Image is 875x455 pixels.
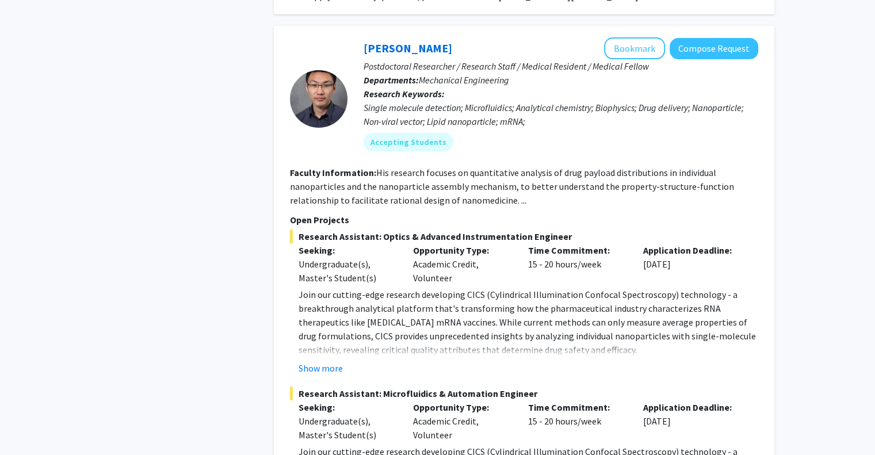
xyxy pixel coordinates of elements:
[404,243,519,285] div: Academic Credit, Volunteer
[299,414,396,442] div: Undergraduate(s), Master's Student(s)
[364,59,758,73] p: Postdoctoral Researcher / Research Staff / Medical Resident / Medical Fellow
[9,403,49,446] iframe: Chat
[670,38,758,59] button: Compose Request to Sixuan Li
[364,133,453,151] mat-chip: Accepting Students
[528,243,626,257] p: Time Commitment:
[643,243,741,257] p: Application Deadline:
[299,288,758,357] p: Join our cutting-edge research developing CICS (Cylindrical Illumination Confocal Spectroscopy) t...
[364,41,452,55] a: [PERSON_NAME]
[404,400,519,442] div: Academic Credit, Volunteer
[413,400,511,414] p: Opportunity Type:
[528,400,626,414] p: Time Commitment:
[635,400,750,442] div: [DATE]
[290,230,758,243] span: Research Assistant: Optics & Advanced Instrumentation Engineer
[364,88,445,100] b: Research Keywords:
[290,167,734,206] fg-read-more: His research focuses on quantitative analysis of drug payload distributions in individual nanopar...
[364,74,419,86] b: Departments:
[604,37,665,59] button: Add Sixuan Li to Bookmarks
[643,400,741,414] p: Application Deadline:
[299,361,343,375] button: Show more
[364,101,758,128] div: Single molecule detection; Microfluidics; Analytical chemistry; Biophysics; Drug delivery; Nanopa...
[290,387,758,400] span: Research Assistant: Microfluidics & Automation Engineer
[635,243,750,285] div: [DATE]
[519,243,635,285] div: 15 - 20 hours/week
[299,400,396,414] p: Seeking:
[419,74,509,86] span: Mechanical Engineering
[299,243,396,257] p: Seeking:
[290,167,376,178] b: Faculty Information:
[413,243,511,257] p: Opportunity Type:
[290,213,758,227] p: Open Projects
[299,257,396,285] div: Undergraduate(s), Master's Student(s)
[519,400,635,442] div: 15 - 20 hours/week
